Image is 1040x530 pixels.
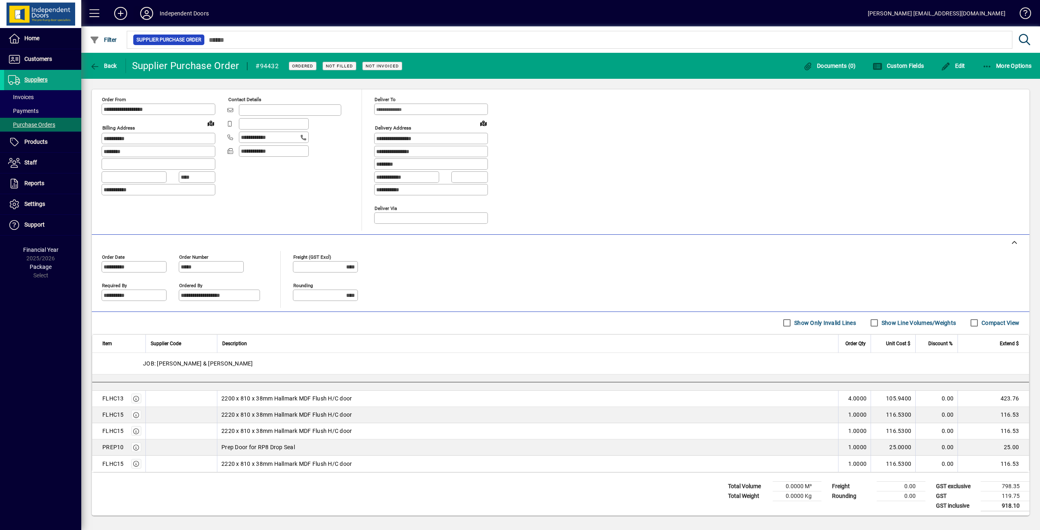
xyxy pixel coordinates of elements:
td: 0.00 [915,391,958,407]
span: Prep Door for RP8 Drop Seal [221,443,295,451]
td: 0.0000 M³ [773,481,821,491]
span: Description [222,339,247,348]
span: Extend $ [1000,339,1019,348]
span: Package [30,264,52,270]
span: Ordered [292,63,313,69]
td: 0.00 [877,491,925,501]
button: Back [88,58,119,73]
label: Compact View [980,319,1019,327]
span: Documents (0) [803,63,856,69]
a: View on map [477,117,490,130]
span: Item [102,339,112,348]
td: 25.00 [958,439,1029,456]
button: Add [108,6,134,21]
label: Show Line Volumes/Weights [880,319,956,327]
span: Discount % [928,339,953,348]
span: Unit Cost $ [886,339,910,348]
span: Home [24,35,39,41]
td: 0.00 [877,481,925,491]
mat-label: Order date [102,254,125,260]
td: 105.9400 [871,391,915,407]
div: Independent Doors [160,7,209,20]
td: 1.0000 [838,423,871,439]
td: 4.0000 [838,391,871,407]
div: FLHC15 [102,427,124,435]
span: Payments [8,108,39,114]
a: Knowledge Base [1014,2,1030,28]
td: 116.53 [958,456,1029,472]
td: 116.53 [958,407,1029,423]
span: Supplier Purchase Order [136,36,201,44]
a: View on map [204,117,217,130]
button: Custom Fields [871,58,926,73]
td: 0.00 [915,423,958,439]
a: Payments [4,104,81,118]
button: Edit [939,58,967,73]
span: 2220 x 810 x 38mm Hallmark MDF Flush H/C door [221,460,352,468]
span: Custom Fields [873,63,924,69]
button: Documents (0) [801,58,858,73]
div: FLHC15 [102,460,124,468]
app-page-header-button: Back [81,58,126,73]
td: GST [932,491,981,501]
td: 0.00 [915,439,958,456]
button: Profile [134,6,160,21]
span: More Options [982,63,1032,69]
mat-label: Deliver To [375,97,396,102]
td: Rounding [828,491,877,501]
td: 119.75 [981,491,1029,501]
td: 918.10 [981,501,1029,511]
span: Products [24,138,48,145]
div: #94432 [256,60,279,73]
span: Suppliers [24,76,48,83]
button: More Options [980,58,1034,73]
span: Purchase Orders [8,121,55,128]
div: FLHC15 [102,411,124,419]
mat-label: Ordered by [179,282,202,288]
a: Customers [4,49,81,69]
td: Total Weight [724,491,773,501]
div: JOB: [PERSON_NAME] & [PERSON_NAME] [92,353,1029,374]
mat-label: Rounding [293,282,313,288]
span: Customers [24,56,52,62]
div: PREP10 [102,443,124,451]
a: Home [4,28,81,49]
span: Support [24,221,45,228]
button: Filter [88,32,119,47]
span: Reports [24,180,44,186]
td: 116.53 [958,423,1029,439]
td: GST inclusive [932,501,981,511]
span: Invoices [8,94,34,100]
td: 423.76 [958,391,1029,407]
td: 0.00 [915,407,958,423]
td: Freight [828,481,877,491]
td: 25.0000 [871,439,915,456]
div: [PERSON_NAME] [EMAIL_ADDRESS][DOMAIN_NAME] [868,7,1005,20]
td: 0.00 [915,456,958,472]
td: 1.0000 [838,456,871,472]
span: Supplier Code [151,339,181,348]
mat-label: Freight (GST excl) [293,254,331,260]
td: 0.0000 Kg [773,491,821,501]
span: 2220 x 810 x 38mm Hallmark MDF Flush H/C door [221,427,352,435]
span: Staff [24,159,37,166]
mat-label: Deliver via [375,205,397,211]
a: Products [4,132,81,152]
a: Reports [4,173,81,194]
mat-label: Order from [102,97,126,102]
td: 1.0000 [838,439,871,456]
span: 2220 x 810 x 38mm Hallmark MDF Flush H/C door [221,411,352,419]
span: Not Filled [326,63,353,69]
span: Settings [24,201,45,207]
span: Financial Year [23,247,58,253]
span: 2200 x 810 x 38mm Hallmark MDF Flush H/C door [221,394,352,402]
mat-label: Order number [179,254,208,260]
td: 798.35 [981,481,1029,491]
span: Not Invoiced [366,63,399,69]
span: Edit [941,63,965,69]
td: GST exclusive [932,481,981,491]
div: FLHC13 [102,394,124,402]
td: Total Volume [724,481,773,491]
label: Show Only Invalid Lines [793,319,856,327]
a: Support [4,215,81,235]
